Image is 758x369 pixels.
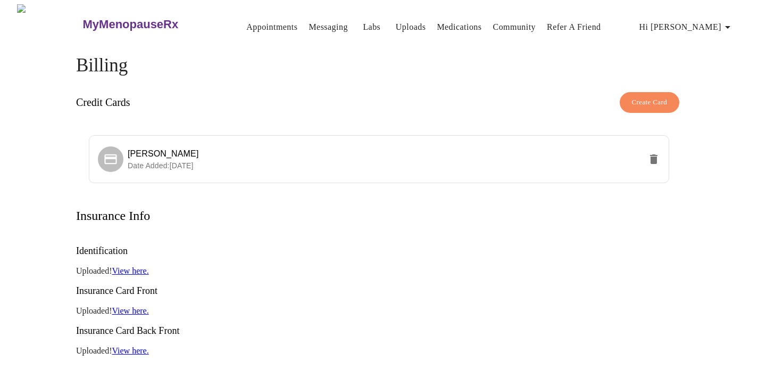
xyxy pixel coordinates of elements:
[543,17,605,38] button: Refer a Friend
[76,55,682,76] h4: Billing
[493,20,536,35] a: Community
[112,346,148,355] a: View here.
[363,20,380,35] a: Labs
[620,92,680,113] button: Create Card
[76,266,682,276] p: Uploaded!
[76,285,682,297] h3: Insurance Card Front
[355,17,389,38] button: Labs
[246,20,297,35] a: Appointments
[632,96,668,109] span: Create Card
[635,17,738,38] button: Hi [PERSON_NAME]
[76,209,150,223] h3: Insurance Info
[547,20,601,35] a: Refer a Friend
[76,325,682,337] h3: Insurance Card Back Front
[83,18,179,31] h3: MyMenopauseRx
[76,245,682,257] h3: Identification
[242,17,302,38] button: Appointments
[81,6,221,43] a: MyMenopauseRx
[17,4,81,44] img: MyMenopauseRx Logo
[432,17,486,38] button: Medications
[639,20,734,35] span: Hi [PERSON_NAME]
[76,306,682,316] p: Uploaded!
[128,149,199,158] span: [PERSON_NAME]
[437,20,481,35] a: Medications
[112,306,148,315] a: View here.
[76,346,682,356] p: Uploaded!
[112,266,148,275] a: View here.
[76,96,130,109] h3: Credit Cards
[128,161,194,170] span: Date Added: [DATE]
[396,20,426,35] a: Uploads
[309,20,347,35] a: Messaging
[489,17,540,38] button: Community
[641,146,667,172] button: delete
[304,17,352,38] button: Messaging
[392,17,430,38] button: Uploads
